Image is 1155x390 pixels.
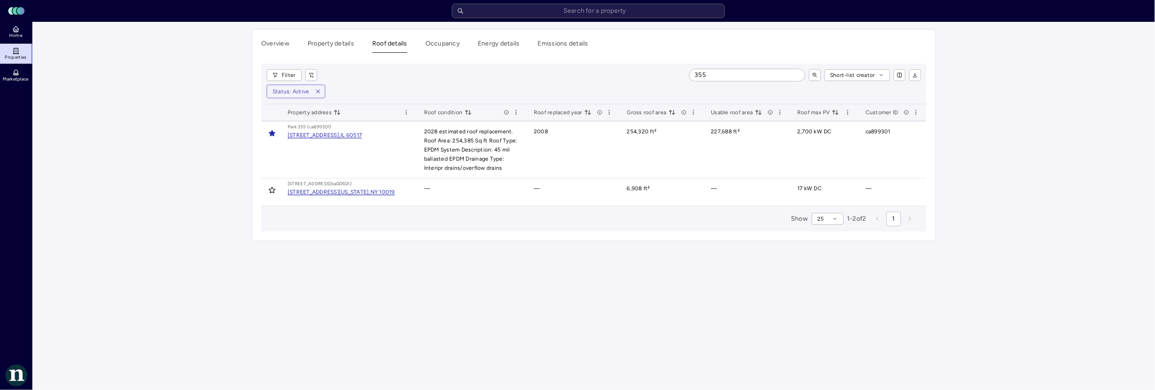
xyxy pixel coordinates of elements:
[689,69,805,81] input: Search
[892,214,895,224] span: 1
[903,212,917,226] button: next page
[704,178,790,206] td: —
[584,109,592,116] button: toggle sorting
[704,122,790,178] td: 227,688 ft²
[465,109,472,116] button: toggle sorting
[267,85,311,98] button: Status: Active
[798,108,840,117] span: Roof max PV
[755,109,762,116] button: toggle sorting
[267,69,302,81] button: Filter
[627,108,676,117] span: Gross roof area
[265,183,279,198] button: Toggle favorite
[669,109,676,116] button: toggle sorting
[858,122,927,178] td: ca899301
[417,178,527,206] td: —
[282,71,296,80] span: Filter
[5,365,27,386] img: Nuveen
[273,87,309,96] div: Status: Active
[790,178,859,206] td: 17 kW DC
[452,4,725,18] input: Search for a property
[809,69,821,81] button: toggle search
[426,39,460,53] button: Occupancy
[620,178,704,206] td: 6,908 ft²
[288,131,340,140] div: [STREET_ADDRESS],
[370,187,395,197] div: NY 10019
[334,109,341,116] button: toggle sorting
[288,180,331,187] div: [STREET_ADDRESS]
[288,187,370,197] div: [STREET_ADDRESS][US_STATE],
[261,39,289,53] button: Overview
[417,122,527,178] td: 2028 estimated roof replacement. Roof Area: 254,385 Sq ft Roof Type: EPDM System Description: 45 ...
[887,212,901,226] button: page 1
[527,122,620,178] td: 2008
[831,71,876,80] span: Short-list creator
[538,39,588,53] button: Emissions details
[818,214,825,223] span: 25
[288,108,341,117] span: Property address
[534,108,592,117] span: Roof replaced year
[478,39,520,53] button: Energy details
[620,122,704,178] td: 254,320 ft²
[894,69,906,81] button: show/hide columns
[825,69,891,81] button: Short-list creator
[288,187,395,197] a: [STREET_ADDRESS][US_STATE],NY 10019
[340,131,362,140] div: IL 60517
[311,123,331,131] div: a899301)
[3,76,28,82] span: Marketplace
[858,178,927,206] td: —
[331,180,352,187] div: ba00601)
[527,178,620,206] td: —
[5,55,27,60] span: Properties
[790,122,859,178] td: 2,700 kW DC
[372,39,407,53] button: Roof details
[847,214,867,224] span: 1 - 2 of 2
[711,108,762,117] span: Usable roof area
[832,109,839,116] button: toggle sorting
[265,126,279,141] button: Toggle favorite
[308,39,354,53] button: Property details
[791,214,808,224] span: Show
[424,108,472,117] span: Roof condition
[866,108,898,117] span: Customer ID
[288,131,362,140] a: [STREET_ADDRESS],IL 60517
[9,33,22,38] span: Home
[288,123,311,131] div: Park 355 (c
[870,212,885,226] button: previous page
[870,212,917,226] nav: pagination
